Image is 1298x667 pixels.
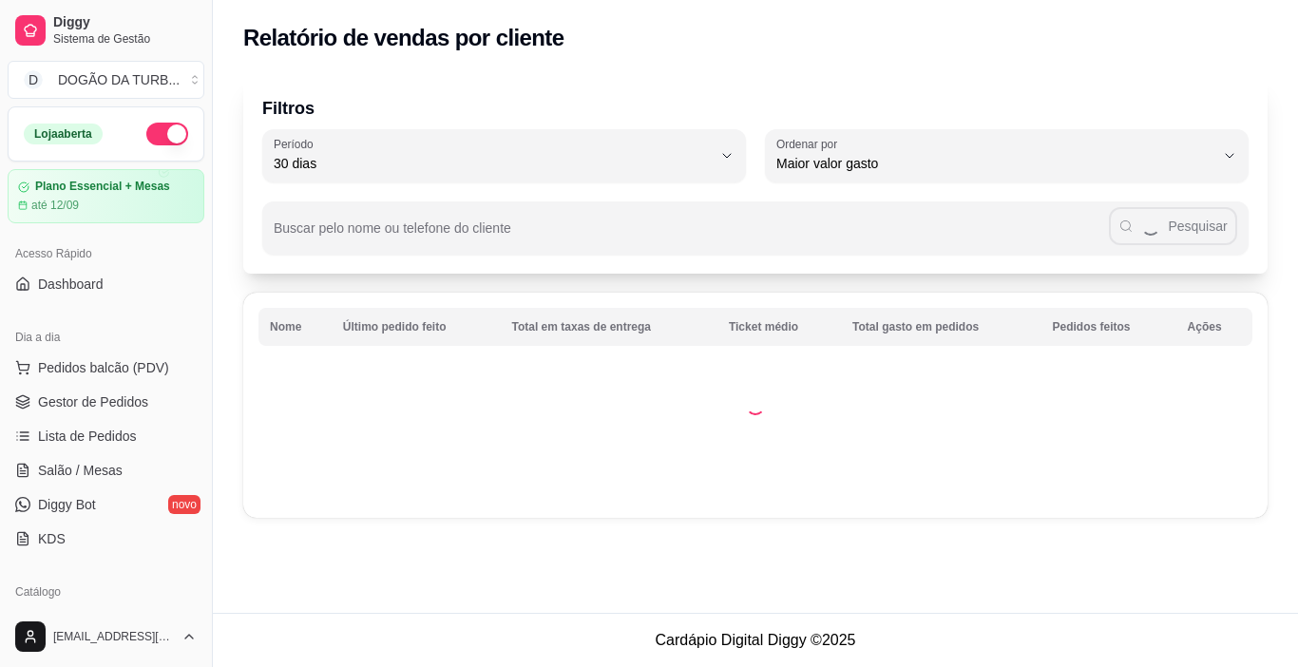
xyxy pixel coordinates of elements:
button: Select a team [8,61,204,99]
a: Diggy Botnovo [8,489,204,520]
button: Ordenar porMaior valor gasto [765,129,1249,182]
button: Período30 dias [262,129,746,182]
div: Loja aberta [24,124,103,144]
article: até 12/09 [31,198,79,213]
article: Plano Essencial + Mesas [35,180,170,194]
a: Plano Essencial + Mesasaté 12/09 [8,169,204,223]
span: Lista de Pedidos [38,427,137,446]
a: Lista de Pedidos [8,421,204,451]
span: Diggy [53,14,197,31]
a: KDS [8,524,204,554]
span: KDS [38,529,66,548]
span: D [24,70,43,89]
div: Loading [746,396,765,415]
span: [EMAIL_ADDRESS][DOMAIN_NAME] [53,629,174,644]
a: DiggySistema de Gestão [8,8,204,53]
button: [EMAIL_ADDRESS][DOMAIN_NAME] [8,614,204,659]
span: Dashboard [38,275,104,294]
span: Maior valor gasto [776,154,1214,173]
button: Pedidos balcão (PDV) [8,353,204,383]
p: Filtros [262,95,1249,122]
div: Catálogo [8,577,204,607]
input: Buscar pelo nome ou telefone do cliente [274,226,1109,245]
span: 30 dias [274,154,712,173]
span: Salão / Mesas [38,461,123,480]
label: Ordenar por [776,136,844,152]
h2: Relatório de vendas por cliente [243,23,564,53]
a: Gestor de Pedidos [8,387,204,417]
span: Diggy Bot [38,495,96,514]
footer: Cardápio Digital Diggy © 2025 [213,613,1298,667]
span: Pedidos balcão (PDV) [38,358,169,377]
span: Gestor de Pedidos [38,392,148,411]
span: Sistema de Gestão [53,31,197,47]
div: Dia a dia [8,322,204,353]
a: Dashboard [8,269,204,299]
label: Período [274,136,319,152]
a: Salão / Mesas [8,455,204,486]
button: Alterar Status [146,123,188,145]
div: Acesso Rápido [8,238,204,269]
div: DOGÃO DA TURB ... [58,70,180,89]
